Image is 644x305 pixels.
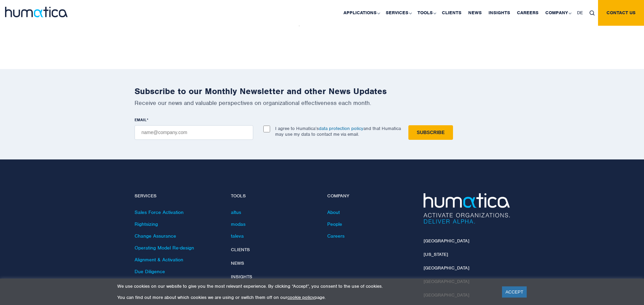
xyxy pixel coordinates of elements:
a: cookie policy [287,295,314,300]
a: People [327,221,342,227]
a: ACCEPT [502,286,527,298]
a: Rightsizing [135,221,158,227]
a: data protection policy [319,126,363,131]
input: name@company.com [135,125,253,140]
img: Humatica [424,193,510,224]
a: Due Diligence [135,268,165,275]
a: altus [231,209,241,215]
a: taleva [231,233,244,239]
img: logo [5,7,68,17]
img: search_icon [590,10,595,16]
span: DE [577,10,583,16]
input: Subscribe [408,125,453,140]
a: Sales Force Activation [135,209,184,215]
p: Receive our news and valuable perspectives on organizational effectiveness each month. [135,99,510,107]
a: Operating Model Re-design [135,245,194,251]
h2: Subscribe to our Monthly Newsletter and other News Updates [135,86,510,96]
a: Insights [231,274,252,280]
input: I agree to Humatica’sdata protection policyand that Humatica may use my data to contact me via em... [263,126,270,132]
a: Change Assurance [135,233,176,239]
a: Alignment & Activation [135,257,183,263]
a: modas [231,221,245,227]
p: We use cookies on our website to give you the most relevant experience. By clicking “Accept”, you... [117,283,494,289]
a: [GEOGRAPHIC_DATA] [424,265,469,271]
h4: Services [135,193,221,199]
a: [US_STATE] [424,252,448,257]
p: I agree to Humatica’s and that Humatica may use my data to contact me via email. [275,126,401,137]
h4: Company [327,193,413,199]
a: News [231,260,244,266]
h4: Tools [231,193,317,199]
a: About [327,209,340,215]
span: EMAIL [135,117,147,123]
a: [GEOGRAPHIC_DATA] [424,238,469,244]
a: Careers [327,233,344,239]
a: Clients [231,247,250,253]
p: You can find out more about which cookies we are using or switch them off on our page. [117,295,494,300]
